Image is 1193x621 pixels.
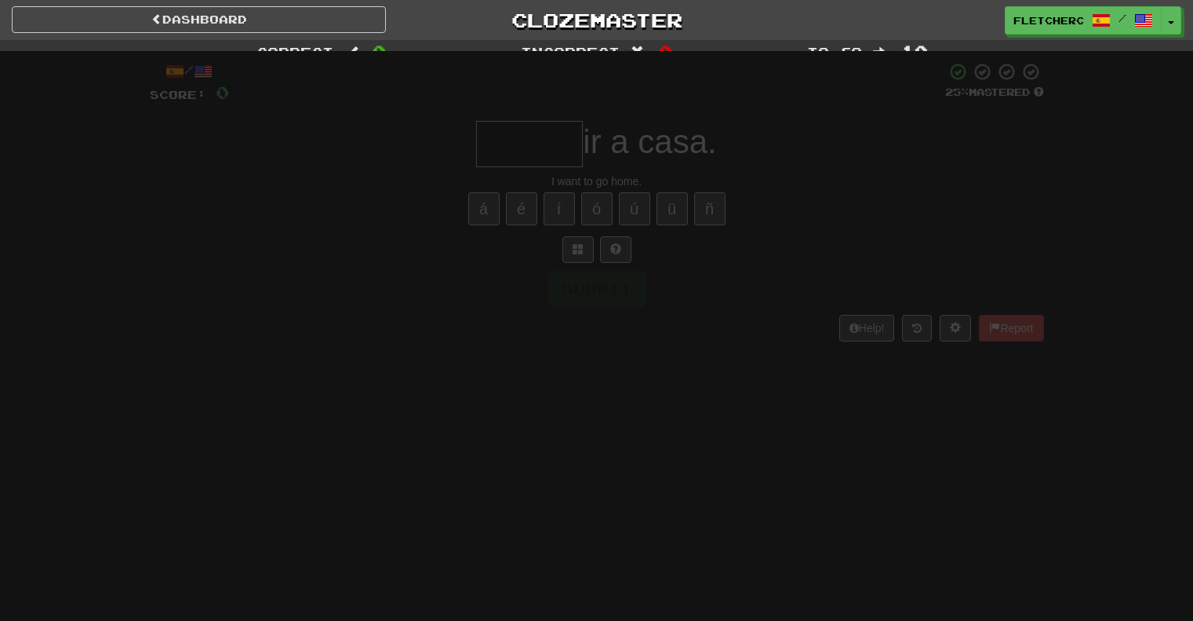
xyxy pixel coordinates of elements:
button: Report [979,315,1043,342]
span: 0 [216,82,229,102]
span: 0 [659,42,672,60]
button: ú [619,192,650,225]
span: ir a casa. [583,123,716,160]
button: é [506,192,537,225]
button: Round history (alt+y) [902,315,932,342]
span: : [344,46,362,59]
span: Score: [150,88,206,101]
span: FletcherC [1013,13,1084,27]
span: Incorrect [521,44,620,60]
button: á [468,192,500,225]
a: FletcherC / [1005,6,1162,35]
a: Clozemaster [409,6,784,34]
button: ü [657,192,688,225]
span: Correct [256,44,333,60]
div: I want to go home. [150,174,1044,189]
span: 25 % [945,86,969,98]
span: : [631,46,648,59]
button: ó [581,192,613,225]
span: : [873,46,890,59]
div: Mastered [945,86,1044,100]
button: ñ [694,192,726,225]
button: Single letter hint - you only get 1 per sentence and score half the points! alt+h [600,236,631,263]
span: To go [807,44,862,60]
span: 0 [373,42,386,60]
span: / [1118,13,1126,24]
button: Submit [548,271,646,307]
div: / [150,62,229,82]
button: Switch sentence to multiple choice alt+p [562,236,594,263]
button: Help! [839,315,895,342]
span: 10 [901,42,928,60]
a: Dashboard [12,6,386,33]
button: í [544,192,575,225]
